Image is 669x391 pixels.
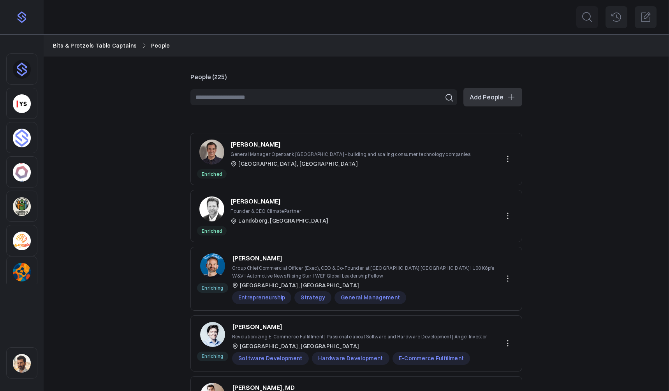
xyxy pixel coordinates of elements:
[200,253,225,278] img: c419a0aa0f4ca8b506d7d8c5686852591677bbc1.jpg
[13,163,31,182] img: 4hc3xb4og75h35779zhp6duy5ffo
[197,352,228,361] p: Enriching
[53,41,137,50] a: Bits & Pretzels Table Captains
[231,196,281,206] a: [PERSON_NAME]
[231,140,281,149] a: [PERSON_NAME]
[13,129,31,147] img: 4sptar4mobdn0q43dsu7jy32kx6j
[294,291,331,304] span: Strategy
[334,291,406,304] span: General Management
[231,207,328,215] p: Founder & CEO ClimatePartner
[13,354,31,373] img: sqr4epb0z8e5jm577i6jxqftq3ng
[240,342,359,350] span: [GEOGRAPHIC_DATA], [GEOGRAPHIC_DATA]
[13,232,31,250] img: 2jp1kfh9ib76c04m8niqu4f45e0u
[232,352,309,364] span: Software Development
[312,352,389,364] span: Hardware Development
[13,94,31,113] img: yorkseed.co
[197,283,228,292] p: Enriching
[13,197,31,216] img: 3pj2efuqyeig3cua8agrd6atck9r
[232,253,282,263] a: [PERSON_NAME]
[232,333,487,340] p: Revolutionizing E-Commerce Fulfillment | Passionate about Software and Hardware Development | Ang...
[197,226,227,235] p: Enriched
[199,140,224,165] img: b5f8da04a44d4d55ec6e8ebe97132810e4dd0272.jpg
[393,352,470,364] span: E-Commerce Fulfillment
[190,72,522,81] p: People (225)
[232,291,292,304] span: Entrepreneurship
[240,281,359,290] span: [GEOGRAPHIC_DATA], [GEOGRAPHIC_DATA]
[200,322,225,347] img: 99eadfbc86ef814e01f0e6f2254d505b3fd13aa7.jpg
[197,169,227,179] p: Enriched
[231,150,472,158] p: General Manager Openbank [GEOGRAPHIC_DATA] - building and scaling consumer technology companies.
[238,216,328,225] span: Landsberg, [GEOGRAPHIC_DATA]
[53,41,660,50] nav: Breadcrumb
[232,322,282,331] a: [PERSON_NAME]
[16,11,28,23] img: purple-logo-f4f985042447f6d3a21d9d2f6d8e0030207d587b440d52f708815e5968048218.png
[232,264,497,279] p: Group Chief Commercial Officer (Exec), CEO & Co-Founder at [GEOGRAPHIC_DATA] [GEOGRAPHIC_DATA] I ...
[238,159,358,168] span: [GEOGRAPHIC_DATA], [GEOGRAPHIC_DATA]
[151,41,170,50] a: People
[13,263,31,281] img: 6gff4iocxuy891buyeergockefh7
[199,196,224,221] img: 48cc70a49d063621798967758ff707b49cab80ef.jpg
[13,60,31,79] img: dhnou9yomun9587rl8johsq6w6vr
[463,88,522,106] button: Add People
